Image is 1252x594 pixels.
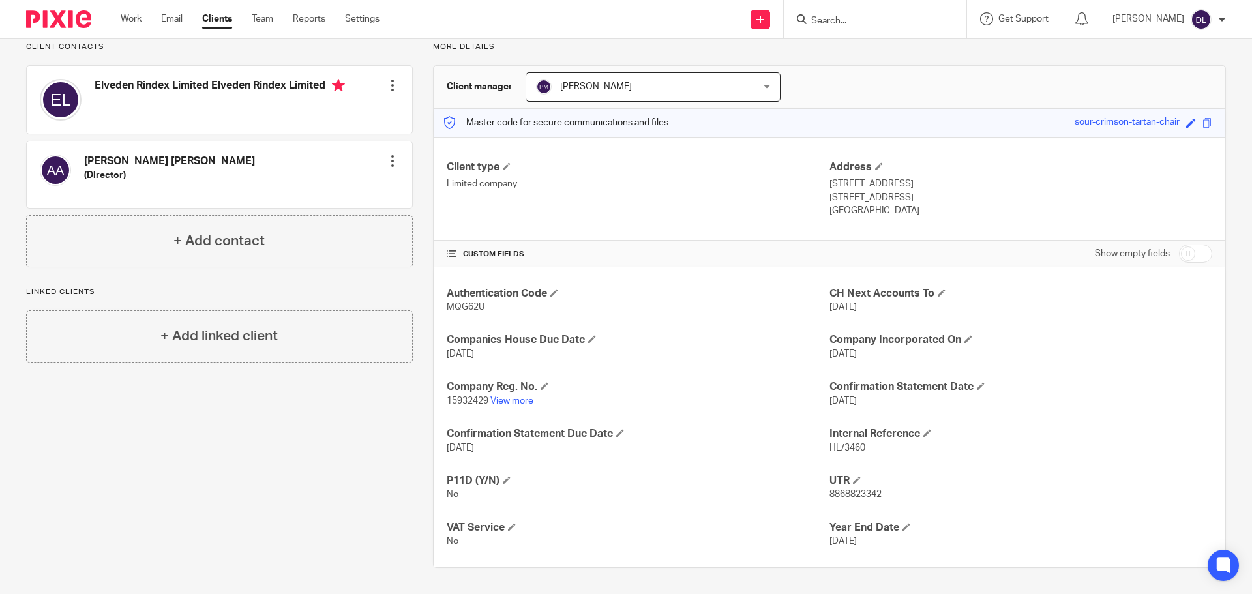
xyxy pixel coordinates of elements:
h4: Confirmation Statement Date [829,380,1212,394]
input: Search [810,16,927,27]
p: [STREET_ADDRESS] [829,191,1212,204]
label: Show empty fields [1095,247,1170,260]
span: [DATE] [447,443,474,453]
a: Settings [345,12,380,25]
p: More details [433,42,1226,52]
a: Email [161,12,183,25]
span: No [447,490,458,499]
p: [PERSON_NAME] [1112,12,1184,25]
span: Get Support [998,14,1049,23]
h4: P11D (Y/N) [447,474,829,488]
p: Limited company [447,177,829,190]
span: [PERSON_NAME] [560,82,632,91]
h4: VAT Service [447,521,829,535]
span: [DATE] [829,303,857,312]
span: No [447,537,458,546]
h4: + Add linked client [160,326,278,346]
span: [DATE] [829,537,857,546]
h4: [PERSON_NAME] [PERSON_NAME] [84,155,255,168]
span: HL/3460 [829,443,865,453]
h5: (Director) [84,169,255,182]
img: Pixie [26,10,91,28]
p: Client contacts [26,42,413,52]
span: [DATE] [447,349,474,359]
p: Linked clients [26,287,413,297]
img: svg%3E [1191,9,1212,30]
span: [DATE] [829,396,857,406]
h4: Authentication Code [447,287,829,301]
img: svg%3E [40,79,82,121]
h4: Address [829,160,1212,174]
h4: + Add contact [173,231,265,251]
i: Primary [332,79,345,92]
h4: Companies House Due Date [447,333,829,347]
span: 8868823342 [829,490,882,499]
span: MQG62U [447,303,484,312]
h4: Year End Date [829,521,1212,535]
img: svg%3E [536,79,552,95]
a: Team [252,12,273,25]
h4: Company Reg. No. [447,380,829,394]
a: Work [121,12,142,25]
div: sour-crimson-tartan-chair [1075,115,1180,130]
p: [STREET_ADDRESS] [829,177,1212,190]
h4: Elveden Rindex Limited Elveden Rindex Limited [95,79,345,95]
h4: CUSTOM FIELDS [447,249,829,260]
h4: Company Incorporated On [829,333,1212,347]
p: [GEOGRAPHIC_DATA] [829,204,1212,217]
span: [DATE] [829,349,857,359]
h3: Client manager [447,80,513,93]
img: svg%3E [40,155,71,186]
p: Master code for secure communications and files [443,116,668,129]
a: Reports [293,12,325,25]
a: Clients [202,12,232,25]
span: 15932429 [447,396,488,406]
h4: Confirmation Statement Due Date [447,427,829,441]
h4: Internal Reference [829,427,1212,441]
h4: Client type [447,160,829,174]
h4: CH Next Accounts To [829,287,1212,301]
a: View more [490,396,533,406]
h4: UTR [829,474,1212,488]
